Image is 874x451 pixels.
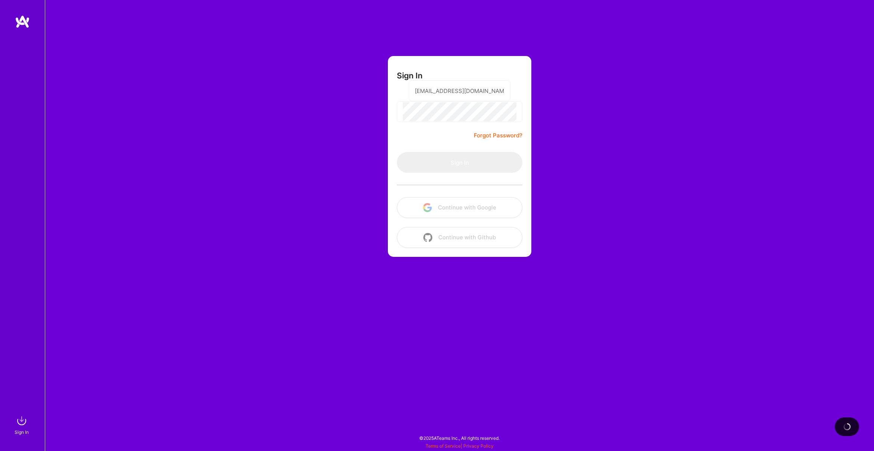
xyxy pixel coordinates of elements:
[397,227,522,248] button: Continue with Github
[397,152,522,173] button: Sign In
[15,428,29,436] div: Sign In
[423,233,432,242] img: icon
[45,429,874,447] div: © 2025 ATeams Inc., All rights reserved.
[423,203,432,212] img: icon
[415,81,504,100] input: Email...
[14,413,29,428] img: sign in
[16,413,29,436] a: sign inSign In
[397,71,423,80] h3: Sign In
[463,443,494,449] a: Privacy Policy
[474,131,522,140] a: Forgot Password?
[426,443,494,449] span: |
[397,197,522,218] button: Continue with Google
[15,15,30,28] img: logo
[842,422,852,432] img: loading
[426,443,461,449] a: Terms of Service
